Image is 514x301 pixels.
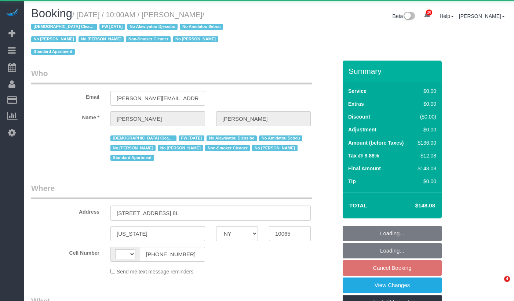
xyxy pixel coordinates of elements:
[4,7,19,18] img: Automaid Logo
[31,68,312,84] legend: Who
[110,91,205,106] input: Email
[348,87,367,95] label: Service
[158,145,203,151] span: No [PERSON_NAME]
[110,145,156,151] span: No [PERSON_NAME]
[348,165,381,172] label: Final Amount
[31,183,312,199] legend: Where
[216,111,311,126] input: Last Name
[348,100,364,108] label: Extras
[420,7,434,23] a: 20
[140,247,205,262] input: Cell Number
[349,67,438,75] h3: Summary
[426,10,432,15] span: 20
[26,111,105,121] label: Name *
[489,276,507,294] iframe: Intercom live chat
[415,178,436,185] div: $0.00
[110,135,176,141] span: [DEMOGRAPHIC_DATA] Cleaner
[415,139,436,146] div: $136.00
[348,113,370,120] label: Discount
[126,36,171,42] span: Non-Smoker Cleaner
[117,269,193,275] span: Send me text message reminders
[252,145,297,151] span: No [PERSON_NAME]
[26,206,105,215] label: Address
[415,113,436,120] div: ($0.00)
[415,152,436,159] div: $12.08
[179,135,204,141] span: FW [DATE]
[79,36,124,42] span: No [PERSON_NAME]
[348,139,404,146] label: Amount (before Taxes)
[504,276,510,282] span: 4
[343,278,442,293] a: View Changes
[99,24,125,30] span: FW [DATE]
[31,7,72,20] span: Booking
[459,13,505,19] a: [PERSON_NAME]
[403,12,415,21] img: New interface
[31,36,76,42] span: No [PERSON_NAME]
[348,152,379,159] label: Tax @ 8.88%
[26,247,105,257] label: Cell Number
[348,126,376,133] label: Adjustment
[110,226,205,241] input: City
[415,100,436,108] div: $0.00
[127,24,178,30] span: No Alawiyatou Djessibo
[349,202,367,208] strong: Total
[348,178,356,185] label: Tip
[393,203,435,209] h4: $148.08
[393,13,415,19] a: Beta
[110,155,154,161] span: Standard Apartment
[440,13,454,19] a: Help
[269,226,311,241] input: Zip Code
[31,49,75,55] span: Standard Apartment
[26,91,105,101] label: Email
[207,135,257,141] span: No Alawiyatou Djessibo
[31,24,97,30] span: [DEMOGRAPHIC_DATA] Cleaner
[173,36,218,42] span: No [PERSON_NAME]
[259,135,302,141] span: No Amidatou Sebou
[31,11,225,56] small: / [DATE] / 10:00AM / [PERSON_NAME]
[415,165,436,172] div: $148.08
[415,126,436,133] div: $0.00
[415,87,436,95] div: $0.00
[180,24,223,30] span: No Amidatou Sebou
[205,145,250,151] span: Non-Smoker Cleaner
[110,111,205,126] input: First Name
